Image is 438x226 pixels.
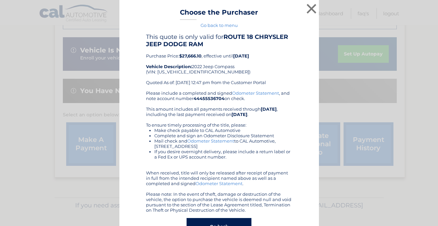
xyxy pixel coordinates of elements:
b: [DATE] [261,106,277,112]
b: 44455536704 [194,96,224,101]
div: Please include a completed and signed , and note account number on check. This amount includes al... [146,90,292,213]
button: × [305,2,318,15]
h4: This quote is only valid for [146,33,292,48]
div: Purchase Price: , effective until 2022 Jeep Compass (VIN: [US_VEHICLE_IDENTIFICATION_NUMBER]) Quo... [146,33,292,90]
strong: Vehicle Description: [146,64,192,69]
a: Go back to menu [201,23,238,28]
li: Make check payable to CAL Automotive [154,128,292,133]
b: $27,666.10 [179,53,202,58]
a: Odometer Statement [232,90,279,96]
a: Odometer Statement [187,138,234,144]
b: [DATE] [231,112,247,117]
a: Odometer Statement [196,181,242,186]
b: [DATE] [233,53,249,58]
li: If you desire overnight delivery, please include a return label or a Fed Ex or UPS account number. [154,149,292,160]
b: ROUTE 18 CHRYSLER JEEP DODGE RAM [146,33,288,48]
li: Complete and sign an Odometer Disclosure Statement [154,133,292,138]
h3: Choose the Purchaser [180,8,258,20]
li: Mail check and to CAL Automotive, [STREET_ADDRESS] [154,138,292,149]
